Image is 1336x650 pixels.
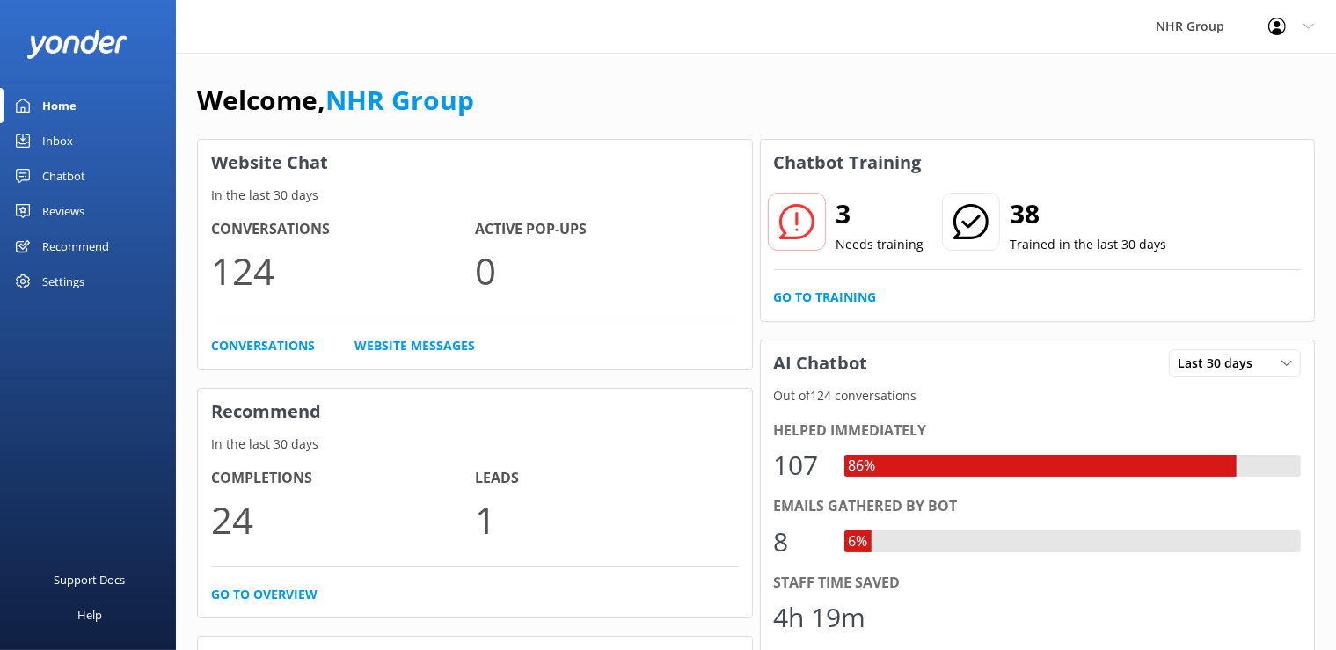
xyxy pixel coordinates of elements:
a: Website Messages [354,336,475,355]
h2: 38 [1011,193,1167,235]
p: 0 [475,241,739,300]
h4: Completions [211,467,475,490]
a: Go to overview [211,585,318,604]
h3: Chatbot Training [761,140,935,186]
h3: Website Chat [198,140,752,186]
h3: AI Chatbot [761,340,881,386]
div: 86% [844,455,880,478]
div: Home [42,88,77,123]
p: In the last 30 days [198,186,752,205]
h2: 3 [836,193,924,235]
a: Go to Training [774,288,877,307]
div: Recommend [42,229,109,264]
h4: Conversations [211,218,475,241]
p: 124 [211,241,475,300]
div: Reviews [42,194,84,229]
div: Help [77,597,102,632]
h4: Leads [475,467,739,490]
h4: Active Pop-ups [475,218,739,241]
div: Chatbot [42,158,85,194]
div: 107 [774,444,827,486]
img: yonder-white-logo.png [26,30,128,59]
div: Settings [42,264,84,299]
p: Out of 124 conversations [761,386,1315,405]
a: NHR Group [325,82,474,118]
p: Trained in the last 30 days [1011,235,1167,254]
h3: Recommend [198,389,752,435]
div: Emails gathered by bot [774,495,1302,518]
p: Needs training [836,235,924,254]
p: 1 [475,490,739,549]
span: Last 30 days [1178,354,1263,373]
h1: Welcome, [197,79,474,121]
div: 6% [844,530,872,553]
div: 4h 19m [774,596,866,639]
div: Helped immediately [774,420,1302,442]
div: Support Docs [55,562,126,597]
a: Conversations [211,336,315,355]
p: In the last 30 days [198,435,752,454]
div: Staff time saved [774,572,1302,595]
div: 8 [774,521,827,563]
div: Inbox [42,123,73,158]
p: 24 [211,490,475,549]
